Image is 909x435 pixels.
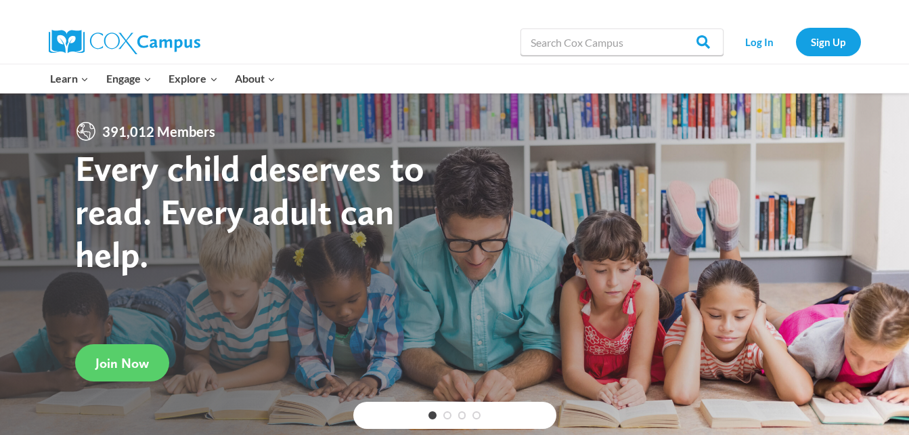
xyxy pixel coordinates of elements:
span: Engage [106,70,152,87]
a: 1 [428,411,437,419]
span: Learn [50,70,89,87]
a: 4 [472,411,481,419]
span: Explore [169,70,217,87]
img: Cox Campus [49,30,200,54]
nav: Primary Navigation [42,64,284,93]
a: 2 [443,411,451,419]
span: About [235,70,275,87]
span: 391,012 Members [97,121,221,142]
strong: Every child deserves to read. Every adult can help. [75,146,424,276]
span: Join Now [95,355,149,371]
a: 3 [458,411,466,419]
a: Log In [730,28,789,56]
nav: Secondary Navigation [730,28,861,56]
input: Search Cox Campus [520,28,724,56]
a: Join Now [75,344,169,381]
a: Sign Up [796,28,861,56]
